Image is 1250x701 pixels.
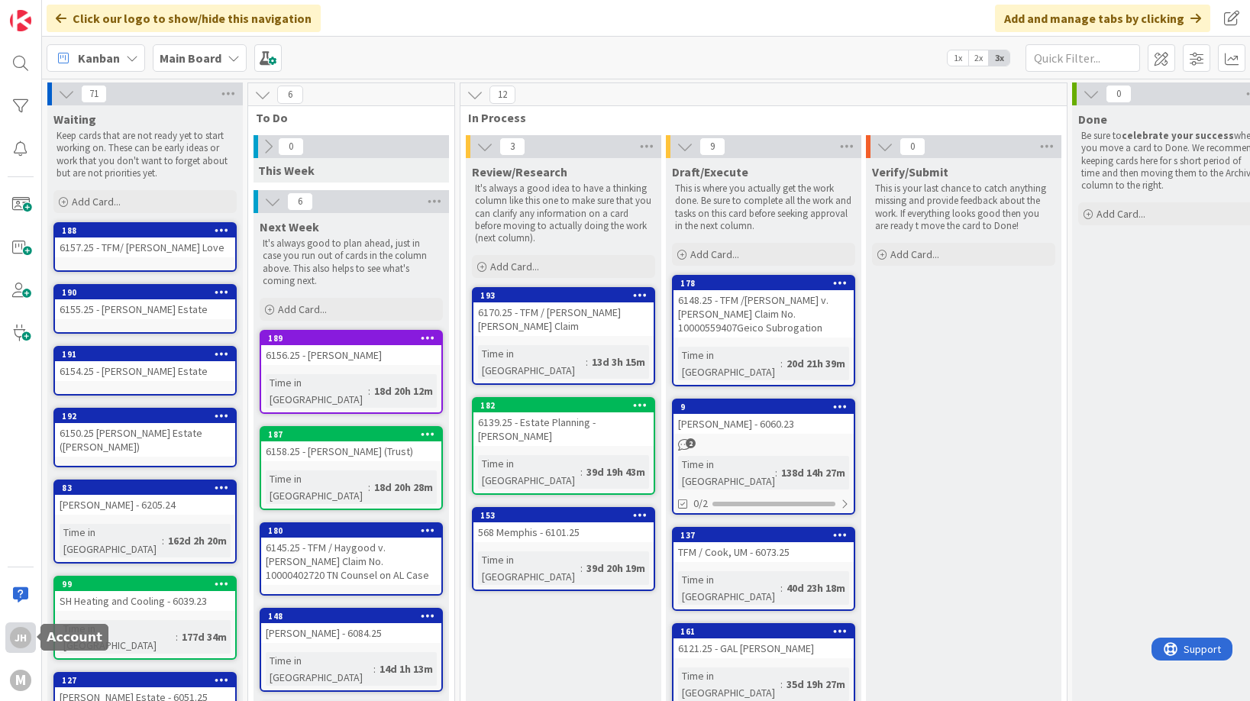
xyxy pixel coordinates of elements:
[580,560,583,577] span: :
[875,183,1052,232] p: This is your last chance to catch anything missing and provide feedback about the work. If everyt...
[10,10,31,31] img: Visit kanbanzone.com
[10,627,31,648] div: JH
[55,481,235,515] div: 83[PERSON_NAME] - 6205.24
[260,219,319,234] span: Next Week
[473,399,654,446] div: 1826139.25 - Estate Planning - [PERSON_NAME]
[678,456,775,489] div: Time in [GEOGRAPHIC_DATA]
[673,625,854,658] div: 1616121.25 - GAL [PERSON_NAME]
[55,591,235,611] div: SH Heating and Cooling - 6039.23
[680,530,854,541] div: 137
[989,50,1009,66] span: 3x
[586,354,588,370] span: :
[72,195,121,208] span: Add Card...
[673,625,854,638] div: 161
[62,349,235,360] div: 191
[261,609,441,643] div: 148[PERSON_NAME] - 6084.25
[490,260,539,273] span: Add Card...
[62,225,235,236] div: 188
[261,428,441,461] div: 1876158.25 - [PERSON_NAME] (Trust)
[55,224,235,237] div: 188
[680,402,854,412] div: 9
[480,290,654,301] div: 193
[672,527,855,611] a: 137TFM / Cook, UM - 6073.25Time in [GEOGRAPHIC_DATA]:40d 23h 18m
[672,164,748,179] span: Draft/Execute
[699,137,725,156] span: 9
[693,496,708,512] span: 0/2
[261,524,441,538] div: 180
[489,86,515,104] span: 12
[62,411,235,422] div: 192
[55,361,235,381] div: 6154.25 - [PERSON_NAME] Estate
[10,670,31,691] div: M
[47,5,321,32] div: Click our logo to show/hide this navigation
[580,464,583,480] span: :
[260,426,443,510] a: 1876158.25 - [PERSON_NAME] (Trust)Time in [GEOGRAPHIC_DATA]:18d 20h 28m
[673,528,854,542] div: 137
[675,183,852,232] p: This is where you actually get the work done. Be sure to complete all the work and tasks on this ...
[673,400,854,434] div: 9[PERSON_NAME] - 6060.23
[872,164,948,179] span: Verify/Submit
[678,347,780,380] div: Time in [GEOGRAPHIC_DATA]
[266,374,368,408] div: Time in [GEOGRAPHIC_DATA]
[473,522,654,542] div: 568 Memphis - 6101.25
[468,110,1048,125] span: In Process
[55,409,235,457] div: 1926150.25 [PERSON_NAME] Estate ([PERSON_NAME])
[278,137,304,156] span: 0
[968,50,989,66] span: 2x
[678,667,780,701] div: Time in [GEOGRAPHIC_DATA]
[473,509,654,542] div: 153568 Memphis - 6101.25
[55,286,235,299] div: 190
[1106,85,1132,103] span: 0
[690,247,739,261] span: Add Card...
[278,302,327,316] span: Add Card...
[62,675,235,686] div: 127
[680,626,854,637] div: 161
[473,509,654,522] div: 153
[60,620,176,654] div: Time in [GEOGRAPHIC_DATA]
[900,137,925,156] span: 0
[499,137,525,156] span: 3
[62,579,235,590] div: 99
[472,507,655,591] a: 153568 Memphis - 6101.25Time in [GEOGRAPHIC_DATA]:39d 20h 19m
[261,524,441,585] div: 1806145.25 - TFM / Haygood v. [PERSON_NAME] Claim No. 10000402720 TN Counsel on AL Case
[370,383,437,399] div: 18d 20h 12m
[473,302,654,336] div: 6170.25 - TFM / [PERSON_NAME] [PERSON_NAME] Claim
[268,525,441,536] div: 180
[55,423,235,457] div: 6150.25 [PERSON_NAME] Estate ([PERSON_NAME])
[268,429,441,440] div: 187
[780,355,783,372] span: :
[176,628,178,645] span: :
[777,464,849,481] div: 138d 14h 27m
[478,345,586,379] div: Time in [GEOGRAPHIC_DATA]
[261,331,441,365] div: 1896156.25 - [PERSON_NAME]
[673,542,854,562] div: TFM / Cook, UM - 6073.25
[260,608,443,692] a: 148[PERSON_NAME] - 6084.25Time in [GEOGRAPHIC_DATA]:14d 1h 13m
[583,560,649,577] div: 39d 20h 19m
[258,163,315,178] span: This Week
[53,408,237,467] a: 1926150.25 [PERSON_NAME] Estate ([PERSON_NAME])
[1078,111,1107,127] span: Done
[673,414,854,434] div: [PERSON_NAME] - 6060.23
[673,276,854,338] div: 1786148.25 - TFM /[PERSON_NAME] v. [PERSON_NAME] Claim No. 10000559407Geico Subrogation
[261,345,441,365] div: 6156.25 - [PERSON_NAME]
[783,676,849,693] div: 35d 19h 27m
[780,580,783,596] span: :
[890,247,939,261] span: Add Card...
[55,409,235,423] div: 192
[673,638,854,658] div: 6121.25 - GAL [PERSON_NAME]
[995,5,1210,32] div: Add and manage tabs by clicking
[268,333,441,344] div: 189
[62,483,235,493] div: 83
[672,399,855,515] a: 9[PERSON_NAME] - 6060.23Time in [GEOGRAPHIC_DATA]:138d 14h 27m0/2
[55,286,235,319] div: 1906155.25 - [PERSON_NAME] Estate
[55,577,235,611] div: 99SH Heating and Cooling - 6039.23
[47,630,102,644] h5: Account
[673,290,854,338] div: 6148.25 - TFM /[PERSON_NAME] v. [PERSON_NAME] Claim No. 10000559407Geico Subrogation
[55,347,235,381] div: 1916154.25 - [PERSON_NAME] Estate
[261,623,441,643] div: [PERSON_NAME] - 6084.25
[478,455,580,489] div: Time in [GEOGRAPHIC_DATA]
[680,278,854,289] div: 178
[266,652,373,686] div: Time in [GEOGRAPHIC_DATA]
[260,522,443,596] a: 1806145.25 - TFM / Haygood v. [PERSON_NAME] Claim No. 10000402720 TN Counsel on AL Case
[472,397,655,495] a: 1826139.25 - Estate Planning - [PERSON_NAME]Time in [GEOGRAPHIC_DATA]:39d 19h 43m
